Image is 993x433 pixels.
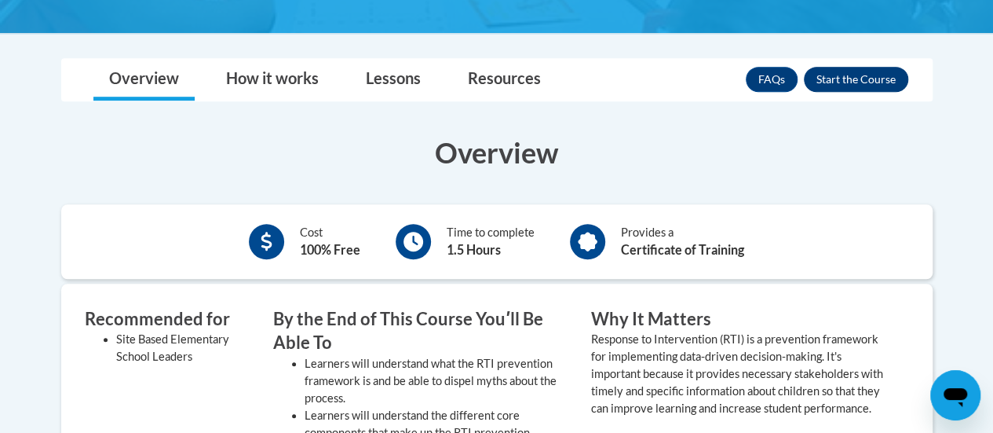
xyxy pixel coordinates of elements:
a: Overview [93,59,195,101]
b: 100% Free [300,242,360,257]
div: Time to complete [447,224,535,259]
a: How it works [210,59,334,101]
value: Response to Intervention (RTI) is a prevention framework for implementing data-driven decision-ma... [591,332,883,415]
a: FAQs [746,67,798,92]
iframe: Button to launch messaging window [930,370,980,420]
button: Enroll [804,67,908,92]
b: 1.5 Hours [447,242,501,257]
div: Provides a [621,224,744,259]
h3: By the End of This Course Youʹll Be Able To [273,307,568,356]
div: Cost [300,224,360,259]
h3: Why It Matters [591,307,885,332]
a: Resources [452,59,557,101]
b: Certificate of Training [621,242,744,257]
h3: Recommended for [85,307,250,332]
li: Site Based Elementary School Leaders [116,331,250,365]
li: Learners will understand what the RTI prevention framework is and be able to dispel myths about t... [305,355,568,407]
a: Lessons [350,59,436,101]
h3: Overview [61,133,933,172]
